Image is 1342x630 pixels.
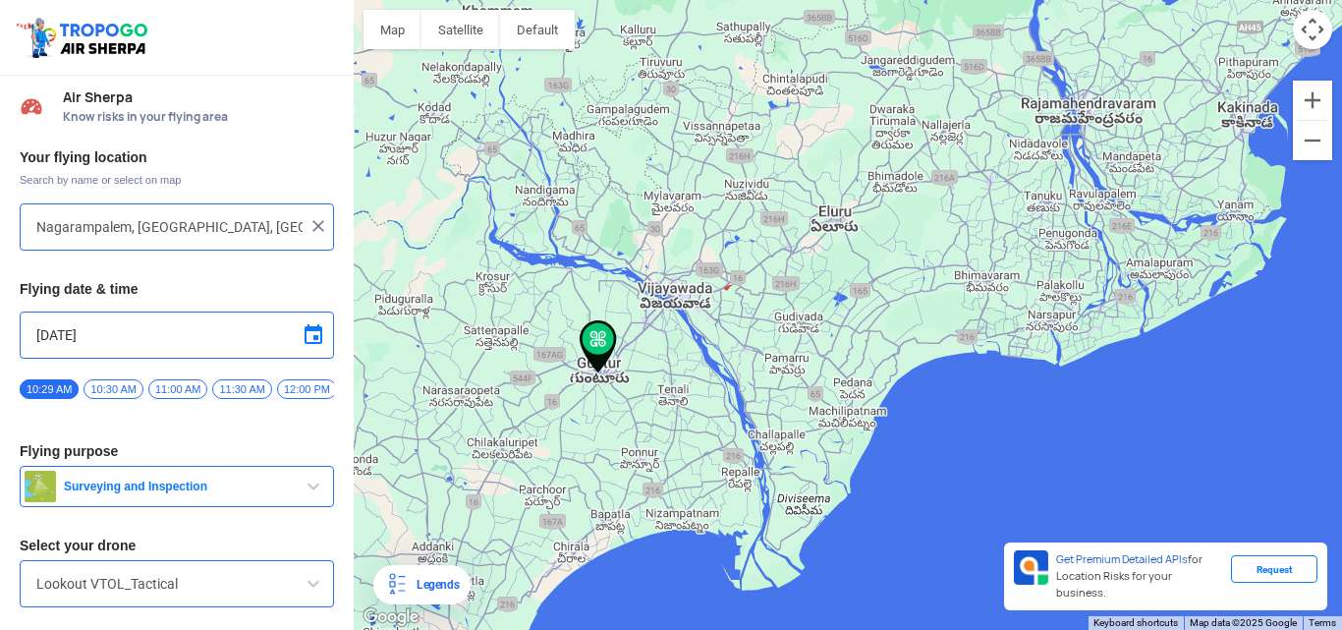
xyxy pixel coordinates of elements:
span: 12:00 PM [277,379,337,399]
img: ic_close.png [308,216,328,236]
h3: Flying date & time [20,282,334,296]
input: Select Date [36,323,317,347]
a: Open this area in Google Maps (opens a new window) [359,604,423,630]
span: 11:00 AM [148,379,207,399]
img: Legends [385,573,409,597]
img: survey.png [25,471,56,502]
input: Search your flying location [36,215,303,239]
span: Air Sherpa [63,89,334,105]
button: Zoom in [1293,81,1332,120]
span: 10:29 AM [20,379,79,399]
div: for Location Risks for your business. [1048,550,1231,602]
span: Map data ©2025 Google [1190,617,1297,628]
h3: Select your drone [20,539,334,552]
span: Surveying and Inspection [56,479,302,494]
img: Risk Scores [20,94,43,118]
span: Search by name or select on map [20,172,334,188]
span: 10:30 AM [84,379,142,399]
input: Search by name or Brand [36,572,317,596]
h3: Flying purpose [20,444,334,458]
h3: Your flying location [20,150,334,164]
button: Map camera controls [1293,10,1332,49]
span: Get Premium Detailed APIs [1056,552,1188,566]
div: Legends [409,573,459,597]
span: 11:30 AM [212,379,271,399]
div: Request [1231,555,1317,583]
img: Premium APIs [1014,550,1048,585]
a: Terms [1309,617,1336,628]
button: Show satellite imagery [421,10,500,49]
button: Keyboard shortcuts [1093,616,1178,630]
img: ic_tgdronemaps.svg [15,15,154,60]
button: Surveying and Inspection [20,466,334,507]
button: Show street map [363,10,421,49]
button: Zoom out [1293,121,1332,160]
span: Know risks in your flying area [63,109,334,125]
img: Google [359,604,423,630]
